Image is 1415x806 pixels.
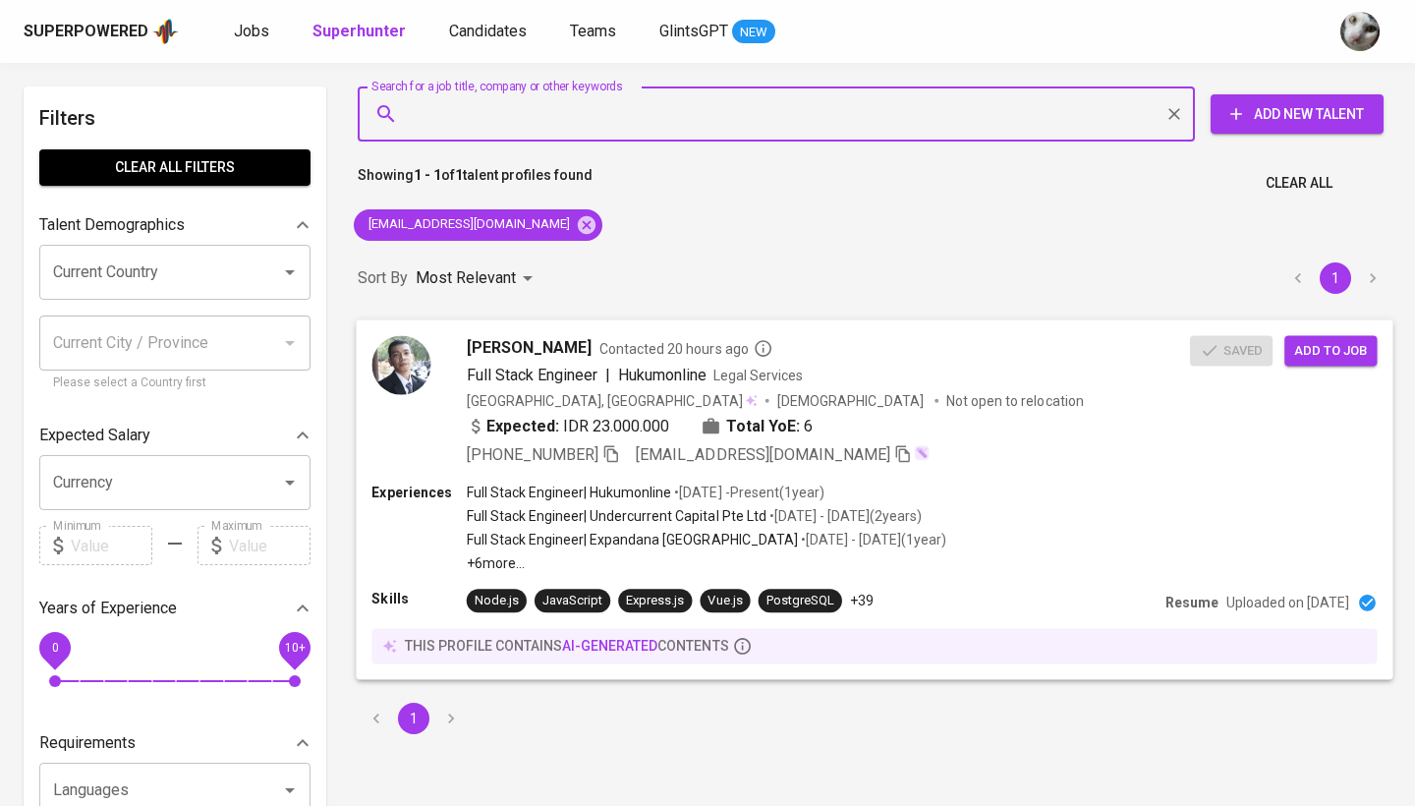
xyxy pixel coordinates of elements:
[55,155,295,180] span: Clear All filters
[414,167,441,183] b: 1 - 1
[713,367,803,382] span: Legal Services
[605,363,610,386] span: |
[405,636,729,656] p: this profile contains contents
[51,641,58,655] span: 0
[659,20,775,44] a: GlintsGPT NEW
[1266,171,1332,196] span: Clear All
[1226,102,1368,127] span: Add New Talent
[599,338,773,358] span: Contacted 20 hours ago
[312,20,410,44] a: Superhunter
[284,641,305,655] span: 10+
[39,589,311,628] div: Years of Experience
[798,530,946,549] p: • [DATE] - [DATE] ( 1 year )
[24,17,179,46] a: Superpoweredapp logo
[398,703,429,734] button: page 1
[570,22,616,40] span: Teams
[39,416,311,455] div: Expected Salary
[1340,12,1380,51] img: tharisa.rizky@glints.com
[39,102,311,134] h6: Filters
[449,20,531,44] a: Candidates
[234,20,273,44] a: Jobs
[416,266,516,290] p: Most Relevant
[371,335,430,394] img: 8f3e2e2b3f5e2541ef7ee7e41f1b5899.jpg
[766,506,922,526] p: • [DATE] - [DATE] ( 2 years )
[486,414,559,437] b: Expected:
[354,209,602,241] div: [EMAIL_ADDRESS][DOMAIN_NAME]
[467,390,758,410] div: [GEOGRAPHIC_DATA], [GEOGRAPHIC_DATA]
[467,365,597,383] span: Full Stack Engineer
[229,526,311,565] input: Value
[562,638,657,654] span: AI-generated
[766,592,834,610] div: PostgreSQL
[467,444,598,463] span: [PHONE_NUMBER]
[804,414,813,437] span: 6
[754,338,773,358] svg: By Batam recruiter
[475,592,519,610] div: Node.js
[777,390,927,410] span: [DEMOGRAPHIC_DATA]
[1284,335,1377,366] button: Add to job
[542,592,602,610] div: JavaScript
[659,22,728,40] span: GlintsGPT
[358,703,470,734] nav: pagination navigation
[71,526,152,565] input: Value
[1165,593,1218,612] p: Resume
[726,414,800,437] b: Total YoE:
[467,553,946,573] p: +6 more ...
[276,259,304,286] button: Open
[467,482,672,501] p: Full Stack Engineer | Hukumonline
[276,777,304,804] button: Open
[39,213,185,237] p: Talent Demographics
[39,205,311,245] div: Talent Demographics
[358,165,593,201] p: Showing of talent profiles found
[416,260,539,297] div: Most Relevant
[1279,262,1391,294] nav: pagination navigation
[1211,94,1384,134] button: Add New Talent
[1320,262,1351,294] button: page 1
[1258,165,1340,201] button: Clear All
[449,22,527,40] span: Candidates
[371,482,466,501] p: Experiences
[39,723,311,763] div: Requirements
[467,335,592,359] span: [PERSON_NAME]
[371,589,466,608] p: Skills
[39,149,311,186] button: Clear All filters
[24,21,148,43] div: Superpowered
[671,482,823,501] p: • [DATE] - Present ( 1 year )
[467,506,766,526] p: Full Stack Engineer | Undercurrent Capital Pte Ltd
[358,266,408,290] p: Sort By
[626,592,684,610] div: Express.js
[39,424,150,447] p: Expected Salary
[570,20,620,44] a: Teams
[732,23,775,42] span: NEW
[467,530,798,549] p: Full Stack Engineer | Expandana [GEOGRAPHIC_DATA]
[354,215,582,234] span: [EMAIL_ADDRESS][DOMAIN_NAME]
[1294,339,1367,362] span: Add to job
[618,365,707,383] span: Hukumonline
[1160,100,1188,128] button: Clear
[707,592,742,610] div: Vue.js
[914,444,930,460] img: magic_wand.svg
[39,597,177,620] p: Years of Experience
[946,390,1083,410] p: Not open to relocation
[276,469,304,496] button: Open
[636,444,890,463] span: [EMAIL_ADDRESS][DOMAIN_NAME]
[152,17,179,46] img: app logo
[53,374,297,393] p: Please select a Country first
[455,167,463,183] b: 1
[39,731,136,755] p: Requirements
[1226,593,1349,612] p: Uploaded on [DATE]
[850,591,874,610] p: +39
[358,320,1391,679] a: [PERSON_NAME]Contacted 20 hours agoFull Stack Engineer|HukumonlineLegal Services[GEOGRAPHIC_DATA]...
[234,22,269,40] span: Jobs
[312,22,406,40] b: Superhunter
[467,414,670,437] div: IDR 23.000.000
